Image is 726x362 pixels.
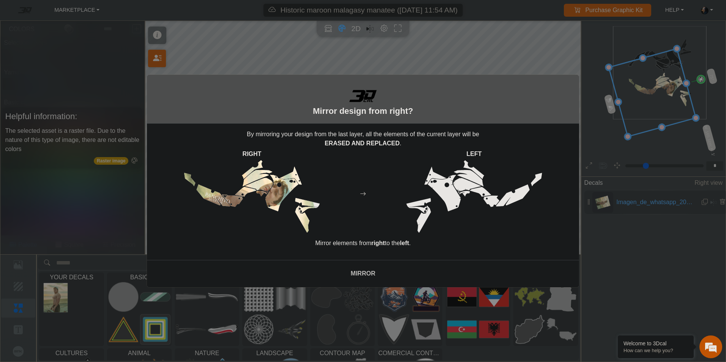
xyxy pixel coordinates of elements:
div: Chat with us now [51,40,139,50]
p: RIGHT [184,150,320,159]
div: Welcome to 3Dcal [623,340,688,346]
div: By mirroring your design from the last layer, all the elements of the current layer will be . [153,130,573,148]
p: MIRROR [281,269,445,278]
div: FAQs [51,224,98,248]
p: How can we help you? [623,348,688,353]
p: Mirror elements from to the . [153,239,573,248]
text: PANCHITO [204,191,231,205]
h5: Mirror design from right? [313,105,413,117]
strong: ERASED AND REPLACED [325,140,400,146]
button: Close [561,81,573,93]
div: Minimize live chat window [125,4,143,22]
span: Conversation [4,238,51,243]
p: LEFT [406,150,542,159]
text: AUDITOR [208,197,223,205]
strong: left [400,240,409,246]
button: MIRROR [278,266,448,281]
div: Articles [98,224,145,248]
div: Navigation go back [8,39,20,50]
strong: right [371,240,385,246]
textarea: Type your message and hit 'Enter' [4,198,145,224]
span: We're online! [44,89,105,161]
